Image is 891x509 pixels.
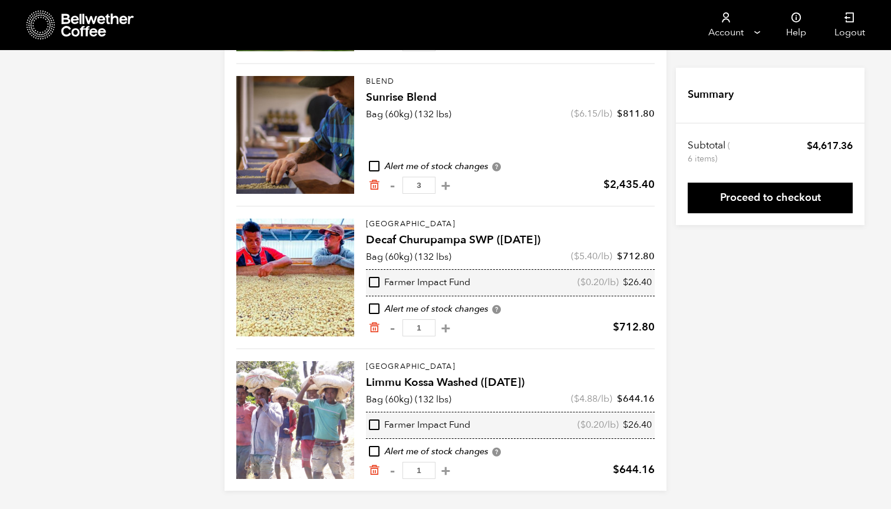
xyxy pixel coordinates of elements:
[617,107,655,120] bdi: 811.80
[580,418,586,431] span: $
[366,303,655,316] div: Alert me of stock changes
[613,320,655,335] bdi: 712.80
[613,462,619,477] span: $
[366,361,655,373] p: [GEOGRAPHIC_DATA]
[385,180,400,191] button: -
[574,392,598,405] bdi: 4.88
[438,322,453,334] button: +
[385,322,400,334] button: -
[623,418,652,431] bdi: 26.40
[688,183,853,213] a: Proceed to checkout
[688,139,732,165] th: Subtotal
[574,392,579,405] span: $
[368,179,380,191] a: Remove from cart
[402,462,435,479] input: Qty
[571,107,612,120] span: ( /lb)
[438,180,453,191] button: +
[368,464,380,477] a: Remove from cart
[580,276,604,289] bdi: 0.20
[366,232,655,249] h4: Decaf Churupampa SWP ([DATE])
[385,465,400,477] button: -
[580,418,604,431] bdi: 0.20
[438,465,453,477] button: +
[366,90,655,106] h4: Sunrise Blend
[571,392,612,405] span: ( /lb)
[617,107,623,120] span: $
[369,419,470,432] div: Farmer Impact Fund
[603,177,655,192] bdi: 2,435.40
[369,276,470,289] div: Farmer Impact Fund
[366,392,451,406] p: Bag (60kg) (132 lbs)
[574,250,598,263] bdi: 5.40
[366,219,655,230] p: [GEOGRAPHIC_DATA]
[366,445,655,458] div: Alert me of stock changes
[366,250,451,264] p: Bag (60kg) (132 lbs)
[366,160,655,173] div: Alert me of stock changes
[613,320,619,335] span: $
[402,177,435,194] input: Qty
[577,419,619,432] span: ( /lb)
[571,250,612,263] span: ( /lb)
[617,250,623,263] span: $
[807,139,853,153] bdi: 4,617.36
[366,76,655,88] p: Blend
[617,392,655,405] bdi: 644.16
[366,107,451,121] p: Bag (60kg) (132 lbs)
[603,177,610,192] span: $
[402,319,435,336] input: Qty
[623,276,628,289] span: $
[574,107,598,120] bdi: 6.15
[580,276,586,289] span: $
[623,276,652,289] bdi: 26.40
[623,418,628,431] span: $
[617,250,655,263] bdi: 712.80
[807,139,813,153] span: $
[366,375,655,391] h4: Limmu Kossa Washed ([DATE])
[574,250,579,263] span: $
[368,322,380,334] a: Remove from cart
[617,392,623,405] span: $
[577,276,619,289] span: ( /lb)
[688,87,734,103] h4: Summary
[613,462,655,477] bdi: 644.16
[574,107,579,120] span: $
